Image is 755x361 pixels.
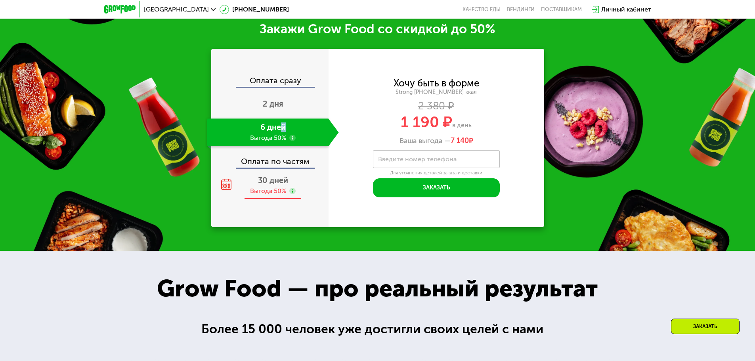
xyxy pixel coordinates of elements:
[212,149,329,168] div: Оплата по частям
[329,89,544,96] div: Strong [PHONE_NUMBER] ккал
[671,319,740,334] div: Заказать
[507,6,535,13] a: Вендинги
[451,136,469,145] span: 7 140
[394,79,479,88] div: Хочу быть в форме
[250,187,286,195] div: Выгода 50%
[140,271,615,306] div: Grow Food — про реальный результат
[451,137,473,145] span: ₽
[258,176,288,185] span: 30 дней
[329,102,544,111] div: 2 380 ₽
[212,76,329,87] div: Оплата сразу
[373,170,500,176] div: Для уточнения деталей заказа и доставки
[601,5,651,14] div: Личный кабинет
[144,6,209,13] span: [GEOGRAPHIC_DATA]
[401,113,452,131] span: 1 190 ₽
[201,319,554,339] div: Более 15 000 человек уже достигли своих целей с нами
[378,157,457,161] label: Введите номер телефона
[452,121,472,129] span: в день
[541,6,582,13] div: поставщикам
[373,178,500,197] button: Заказать
[220,5,289,14] a: [PHONE_NUMBER]
[263,99,283,109] span: 2 дня
[329,137,544,145] div: Ваша выгода —
[463,6,501,13] a: Качество еды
